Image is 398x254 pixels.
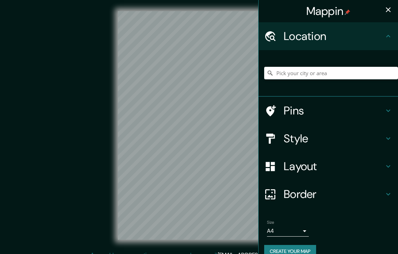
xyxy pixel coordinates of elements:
div: A4 [267,225,309,237]
div: Style [259,125,398,152]
div: Location [259,22,398,50]
img: pin-icon.png [345,9,350,15]
h4: Pins [284,104,384,118]
h4: Layout [284,159,384,173]
input: Pick your city or area [264,67,398,79]
h4: Mappin [306,4,351,18]
h4: Border [284,187,384,201]
div: Border [259,180,398,208]
div: Pins [259,97,398,125]
label: Size [267,220,274,225]
h4: Location [284,29,384,43]
div: Layout [259,152,398,180]
canvas: Map [118,11,280,240]
h4: Style [284,132,384,145]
